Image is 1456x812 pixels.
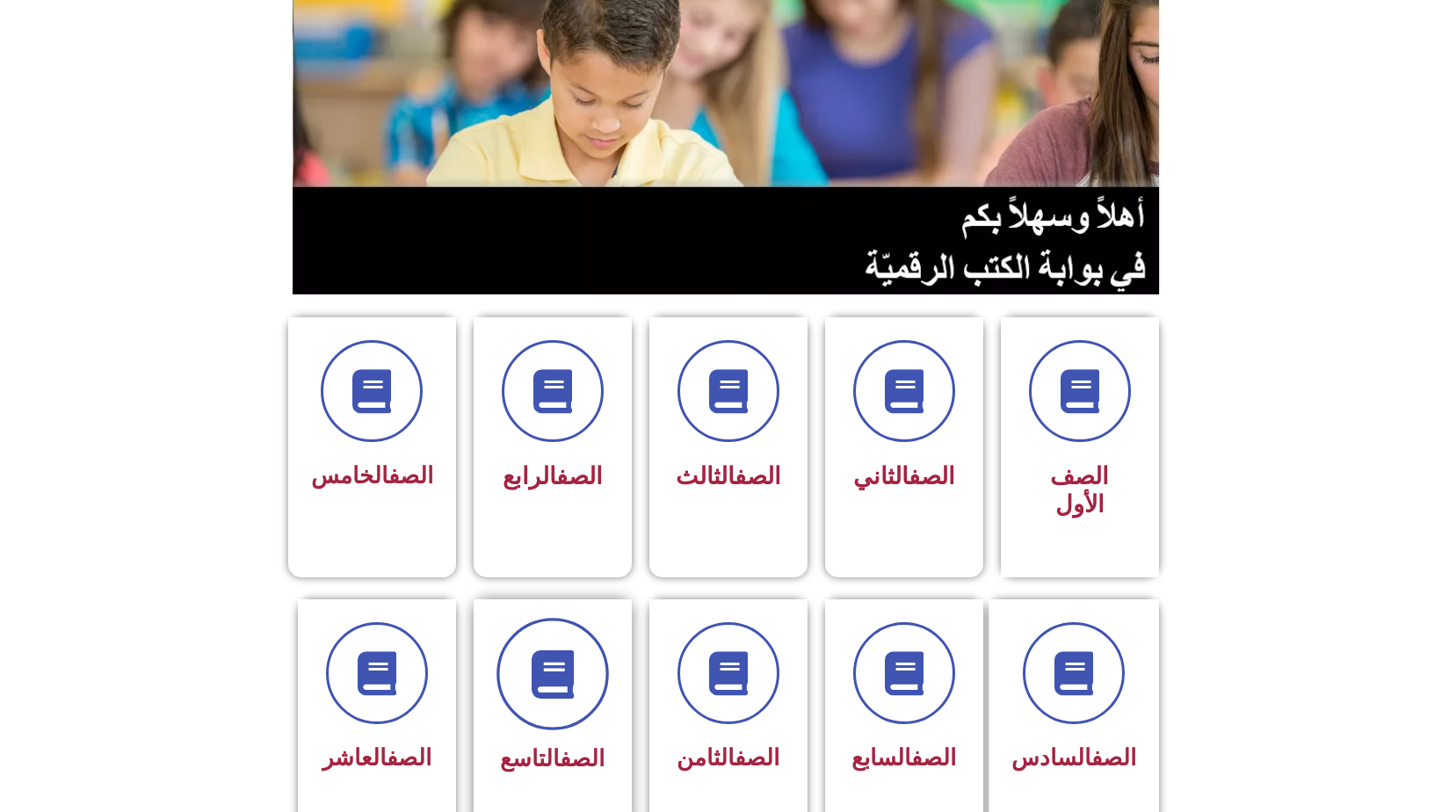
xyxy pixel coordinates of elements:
[322,744,431,771] span: العاشر
[851,744,956,771] span: السابع
[677,744,779,771] span: الثامن
[388,462,433,489] a: الصف
[503,462,603,490] span: الرابع
[560,745,605,772] a: الصف
[1091,744,1136,771] a: الصف
[387,744,431,771] a: الصف
[853,462,955,490] span: الثاني
[735,744,779,771] a: الصف
[676,462,781,490] span: الثالث
[911,744,956,771] a: الصف
[909,462,955,490] a: الصف
[556,462,603,490] a: الصف
[1050,462,1109,518] span: الصف الأول
[735,462,781,490] a: الصف
[1011,744,1136,771] span: السادس
[311,462,433,489] span: الخامس
[500,745,605,772] span: التاسع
